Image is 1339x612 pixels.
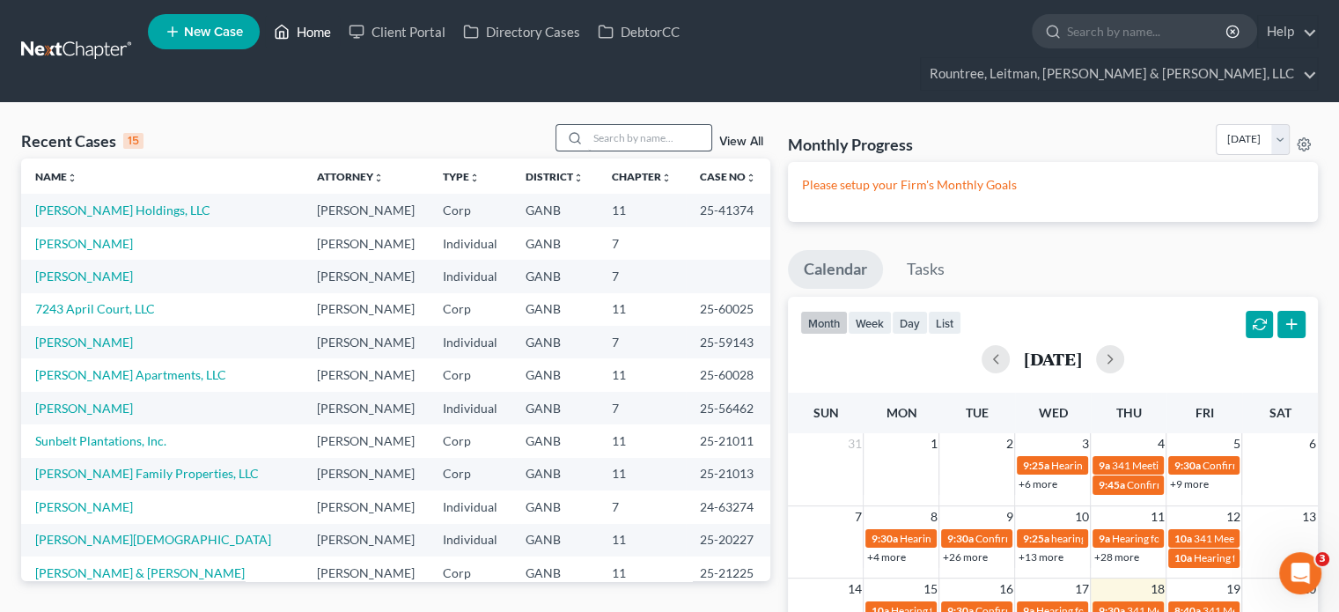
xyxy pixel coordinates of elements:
[686,392,770,424] td: 25-56462
[942,550,987,564] a: +26 more
[429,326,511,358] td: Individual
[35,335,133,350] a: [PERSON_NAME]
[921,579,938,600] span: 15
[265,16,340,48] a: Home
[303,358,429,391] td: [PERSON_NAME]
[526,170,584,183] a: Districtunfold_more
[429,490,511,523] td: Individual
[1111,532,1164,545] span: Hearing for
[1067,15,1228,48] input: Search by name...
[511,524,598,557] td: GANB
[35,401,133,416] a: [PERSON_NAME]
[589,16,688,48] a: DebtorCC
[443,170,480,183] a: Typeunfold_more
[35,269,133,284] a: [PERSON_NAME]
[373,173,384,183] i: unfold_more
[1050,459,1103,472] span: Hearing for
[67,173,77,183] i: unfold_more
[1098,478,1124,491] span: 9:45a
[598,227,686,260] td: 7
[1022,459,1048,472] span: 9:25a
[598,260,686,292] td: 7
[511,490,598,523] td: GANB
[21,130,143,151] div: Recent Cases
[1224,506,1241,527] span: 12
[686,424,770,457] td: 25-21011
[429,424,511,457] td: Corp
[598,326,686,358] td: 7
[1018,477,1056,490] a: +6 more
[598,194,686,226] td: 11
[946,532,973,545] span: 9:30a
[429,524,511,557] td: Individual
[511,293,598,326] td: GANB
[686,557,770,607] td: 25-21225
[511,194,598,226] td: GANB
[1038,405,1067,420] span: Wed
[303,424,429,457] td: [PERSON_NAME]
[928,311,961,335] button: list
[1072,506,1090,527] span: 10
[35,203,210,218] a: [PERSON_NAME] Holdings, LLC
[35,499,133,514] a: [PERSON_NAME]
[598,524,686,557] td: 11
[686,490,770,523] td: 24-63274
[1093,550,1138,564] a: +28 more
[1022,532,1048,545] span: 9:25a
[1173,459,1200,472] span: 9:30a
[612,170,672,183] a: Chapterunfold_more
[1224,579,1241,600] span: 19
[598,490,686,523] td: 7
[1300,506,1318,527] span: 13
[788,250,883,289] a: Calendar
[429,260,511,292] td: Individual
[303,260,429,292] td: [PERSON_NAME]
[303,326,429,358] td: [PERSON_NAME]
[1115,405,1141,420] span: Thu
[1155,433,1166,454] span: 4
[686,326,770,358] td: 25-59143
[598,458,686,490] td: 11
[454,16,589,48] a: Directory Cases
[429,293,511,326] td: Corp
[966,405,989,420] span: Tue
[511,358,598,391] td: GANB
[1173,532,1191,545] span: 10a
[1072,579,1090,600] span: 17
[35,236,133,251] a: [PERSON_NAME]
[123,133,143,149] div: 15
[1111,459,1269,472] span: 341 Meeting for [PERSON_NAME]
[303,458,429,490] td: [PERSON_NAME]
[429,194,511,226] td: Corp
[1173,551,1191,564] span: 10a
[661,173,672,183] i: unfold_more
[511,458,598,490] td: GANB
[1307,433,1318,454] span: 6
[1148,506,1166,527] span: 11
[1098,459,1109,472] span: 9a
[1004,506,1014,527] span: 9
[598,424,686,457] td: 11
[35,433,166,448] a: Sunbelt Plantations, Inc.
[1126,478,1227,491] span: Confirmation Hearing
[469,173,480,183] i: unfold_more
[892,311,928,335] button: day
[511,424,598,457] td: GANB
[598,358,686,391] td: 11
[35,565,245,598] a: [PERSON_NAME] & [PERSON_NAME] Investments, Inc.
[429,358,511,391] td: Corp
[429,392,511,424] td: Individual
[800,311,848,335] button: month
[1169,477,1208,490] a: +9 more
[184,26,243,39] span: New Case
[303,194,429,226] td: [PERSON_NAME]
[686,358,770,391] td: 25-60028
[317,170,384,183] a: Attorneyunfold_more
[921,58,1317,90] a: Rountree, Leitman, [PERSON_NAME] & [PERSON_NAME], LLC
[746,173,756,183] i: unfold_more
[1193,551,1246,564] span: Hearing for
[1315,552,1329,566] span: 3
[303,293,429,326] td: [PERSON_NAME]
[997,579,1014,600] span: 16
[35,170,77,183] a: Nameunfold_more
